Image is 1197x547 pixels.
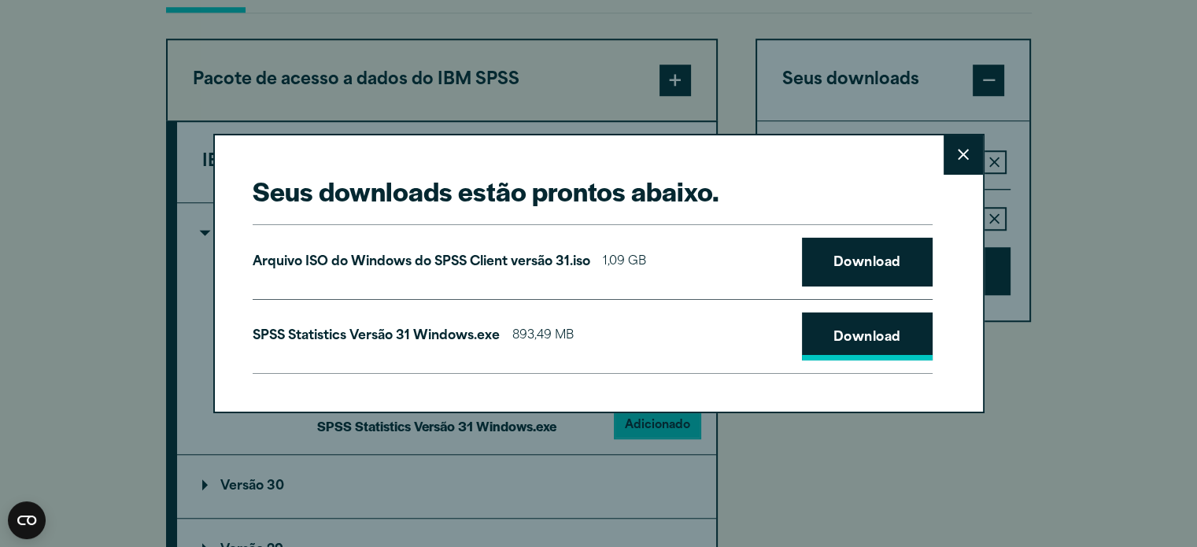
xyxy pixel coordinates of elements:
[833,257,901,269] font: Download
[253,172,719,209] font: Seus downloads estão prontos abaixo.
[253,330,500,342] font: SPSS Statistics Versão 31 Windows.exe
[833,331,901,344] font: Download
[603,256,646,268] font: 1,09 GB
[802,238,933,286] a: Download
[802,312,933,361] a: Download
[512,330,574,342] font: 893,49 MB
[8,501,46,539] button: Abra o widget CMP
[253,256,590,268] font: Arquivo ISO do Windows do SPSS Client versão 31.iso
